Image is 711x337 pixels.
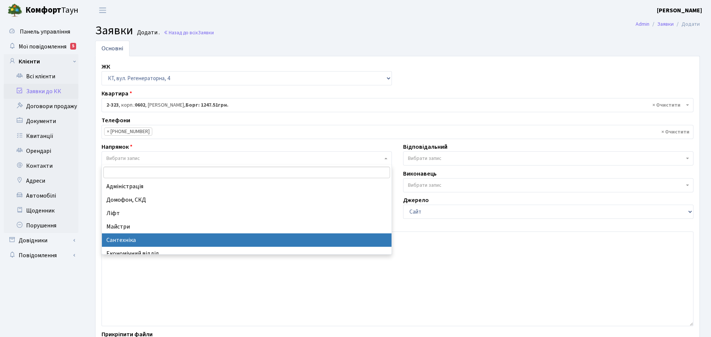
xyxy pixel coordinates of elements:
[102,89,132,98] label: Квартира
[95,22,133,39] span: Заявки
[185,101,228,109] b: Борг: 1247.51грн.
[408,155,442,162] span: Вибрати запис
[661,128,689,136] span: Видалити всі елементи
[93,4,112,16] button: Переключити навігацію
[4,203,78,218] a: Щоденник
[163,29,214,36] a: Назад до всіхЗаявки
[652,101,680,109] span: Видалити всі елементи
[4,24,78,39] a: Панель управління
[4,158,78,173] a: Контакти
[4,173,78,188] a: Адреси
[4,39,78,54] a: Мої повідомлення5
[135,29,160,36] small: Додати .
[102,193,392,207] li: Домофон, СКД
[95,41,130,56] a: Основні
[106,101,684,109] span: <b>2-323</b>, корп.: <b>0602</b>, Кострецька Інна Андріївна, <b>Борг: 1247.51грн.</b>
[4,129,78,144] a: Квитанції
[135,101,145,109] b: 0602
[4,144,78,158] a: Орендарі
[102,220,392,233] li: Майстри
[20,28,70,36] span: Панель управління
[104,127,152,136] li: 050-155-04-38
[7,3,22,18] img: logo.png
[657,20,674,28] a: Заявки
[102,207,392,220] li: Ліфт
[403,169,437,178] label: Виконавець
[408,182,442,189] span: Вибрати запис
[674,20,700,28] li: Додати
[25,4,61,16] b: Комфорт
[4,69,78,84] a: Всі клієнти
[25,4,78,17] span: Таун
[624,16,711,32] nav: breadcrumb
[102,62,110,71] label: ЖК
[4,114,78,129] a: Документи
[403,196,429,205] label: Джерело
[19,42,66,51] span: Мої повідомлення
[107,128,109,135] span: ×
[4,218,78,233] a: Порушення
[106,101,119,109] b: 2-323
[102,233,392,247] li: Сантехніка
[4,188,78,203] a: Автомобілі
[403,142,448,151] label: Відповідальний
[102,98,693,112] span: <b>2-323</b>, корп.: <b>0602</b>, Кострецька Інна Андріївна, <b>Борг: 1247.51грн.</b>
[4,84,78,99] a: Заявки до КК
[4,248,78,263] a: Повідомлення
[4,99,78,114] a: Договори продажу
[102,116,130,125] label: Телефони
[102,180,392,193] li: Адміністрація
[4,233,78,248] a: Довідники
[198,29,214,36] span: Заявки
[106,155,140,162] span: Вибрати запис
[636,20,649,28] a: Admin
[657,6,702,15] a: [PERSON_NAME]
[4,54,78,69] a: Клієнти
[70,43,76,50] div: 5
[102,142,132,151] label: Напрямок
[102,247,392,260] li: Економічний відділ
